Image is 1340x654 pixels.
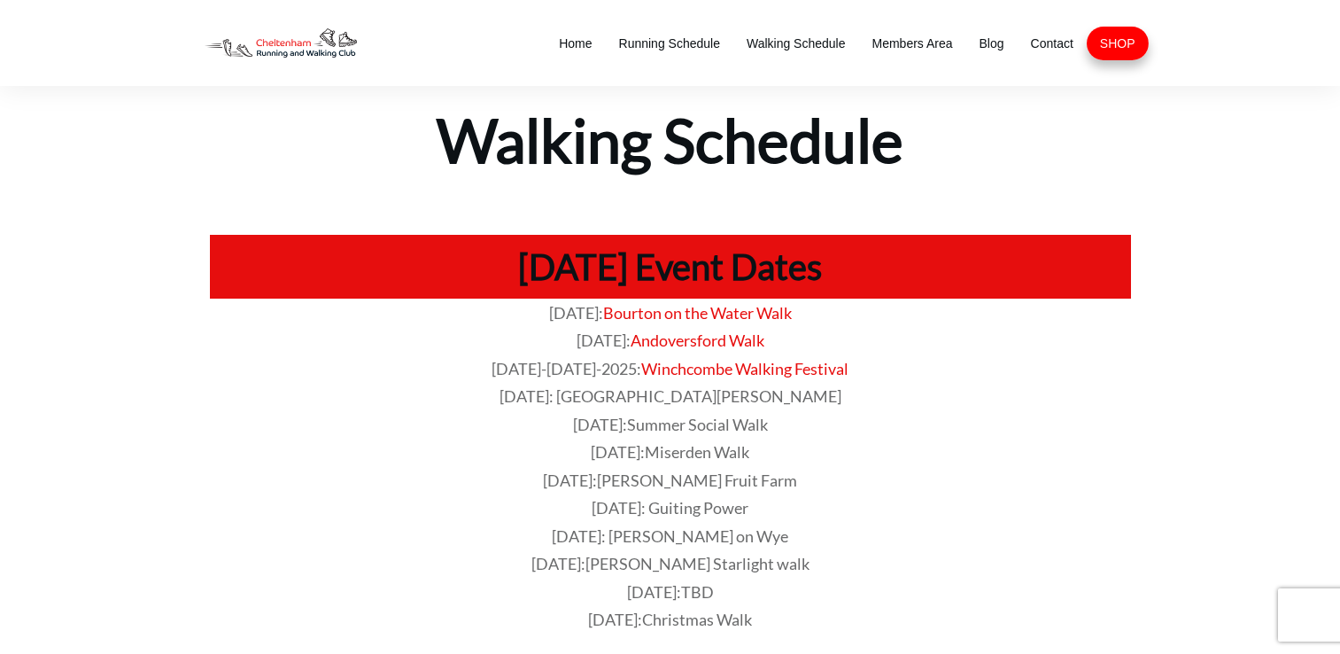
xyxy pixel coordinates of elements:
[603,303,792,323] a: Bourton on the Water Walk
[219,244,1122,290] h1: [DATE] Event Dates
[627,582,714,602] span: [DATE]:
[552,526,788,546] span: [DATE]: [PERSON_NAME] on Wye
[543,471,797,490] span: [DATE]:
[592,498,748,518] span: [DATE]: Guiting Power
[627,415,768,434] span: Summer Social Walk
[871,31,952,56] a: Members Area
[681,582,714,602] span: TBD
[619,31,720,56] a: Running Schedule
[597,471,797,490] span: [PERSON_NAME] Fruit Farm
[577,331,631,350] span: [DATE]:
[492,359,641,378] span: [DATE]-[DATE]-2025:
[641,359,848,378] a: Winchcombe Walking Festival
[585,554,809,573] span: [PERSON_NAME] Starlight walk
[549,303,603,323] span: [DATE]:
[642,610,752,629] span: Christmas Walk
[573,415,768,434] span: [DATE]:
[1031,31,1073,56] a: Contact
[531,554,809,573] span: [DATE]:
[500,386,841,406] span: [DATE]: [GEOGRAPHIC_DATA][PERSON_NAME]
[591,442,749,462] span: [DATE]:
[980,31,1004,56] a: Blog
[193,88,1148,179] h1: Walking Schedule
[192,18,370,68] img: Decathlon
[559,31,592,56] a: Home
[645,442,749,462] span: Miserden Walk
[747,31,846,56] a: Walking Schedule
[588,610,752,629] span: [DATE]:
[1100,31,1135,56] a: SHOP
[631,331,764,350] a: Andoversford Walk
